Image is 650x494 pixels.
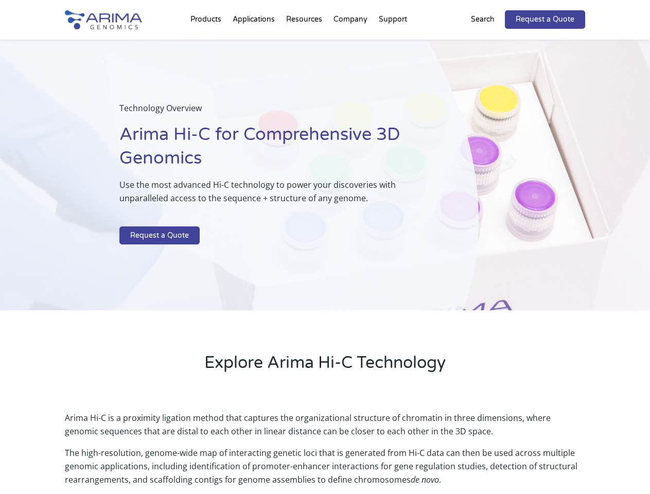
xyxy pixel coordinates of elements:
a: Request a Quote [119,226,200,245]
i: de novo [411,474,439,485]
img: Arima-Genomics-logo [65,10,142,29]
h1: Arima Hi-C for Comprehensive 3D Genomics [119,123,427,178]
p: Technology Overview [119,101,427,123]
p: Arima Hi-C is a proximity ligation method that captures the organizational structure of chromatin... [65,411,585,446]
h2: Explore Arima Hi-C Technology [65,351,585,382]
p: Search [471,13,495,26]
p: Use the most advanced Hi-C technology to power your discoveries with unparalleled access to the s... [119,178,427,213]
a: Request a Quote [505,10,585,29]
